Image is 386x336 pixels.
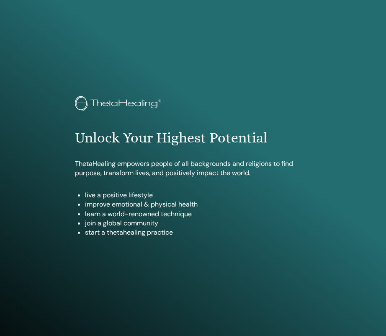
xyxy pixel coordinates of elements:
[85,219,311,228] li: join a global community
[85,200,311,209] li: improve emotional & physical health
[75,129,311,147] h1: Unlock Your Highest Potential
[85,228,311,237] li: start a thetahealing practice
[85,191,311,200] li: live a positive lifestyle
[85,209,311,219] li: learn a world-renowned technique
[75,159,311,178] p: ThetaHealing empowers people of all backgrounds and religions to find purpose, transform lives, a...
